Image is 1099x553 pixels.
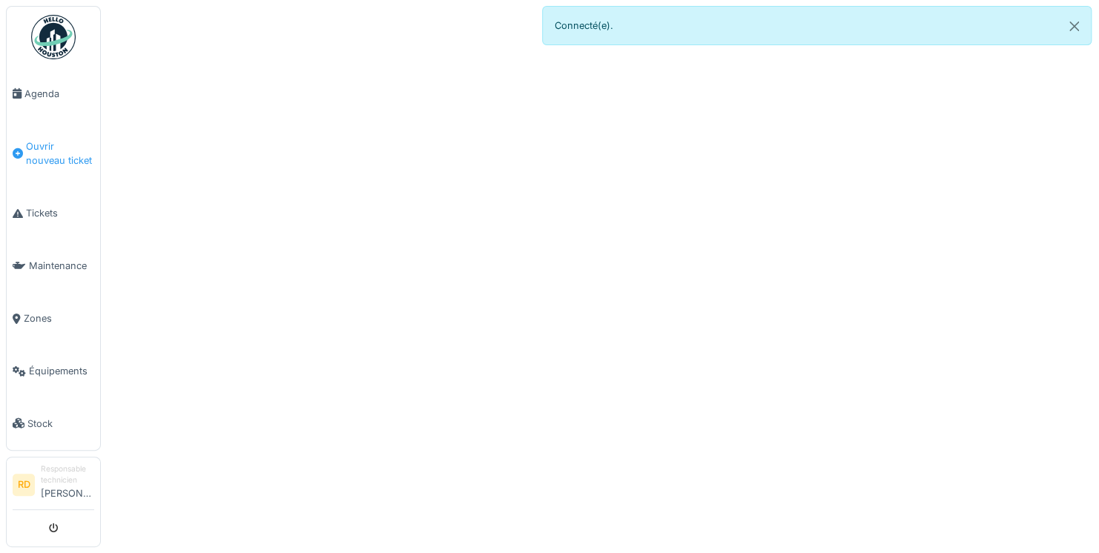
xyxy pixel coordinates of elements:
[7,345,100,397] a: Équipements
[13,474,35,496] li: RD
[31,15,76,59] img: Badge_color-CXgf-gQk.svg
[29,259,94,273] span: Maintenance
[7,120,100,187] a: Ouvrir nouveau ticket
[7,397,100,450] a: Stock
[542,6,1092,45] div: Connecté(e).
[41,463,94,486] div: Responsable technicien
[7,239,100,292] a: Maintenance
[26,139,94,168] span: Ouvrir nouveau ticket
[27,417,94,431] span: Stock
[1057,7,1091,46] button: Close
[29,364,94,378] span: Équipements
[7,187,100,239] a: Tickets
[7,67,100,120] a: Agenda
[41,463,94,506] li: [PERSON_NAME]
[24,311,94,325] span: Zones
[26,206,94,220] span: Tickets
[24,87,94,101] span: Agenda
[13,463,94,510] a: RD Responsable technicien[PERSON_NAME]
[7,292,100,345] a: Zones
